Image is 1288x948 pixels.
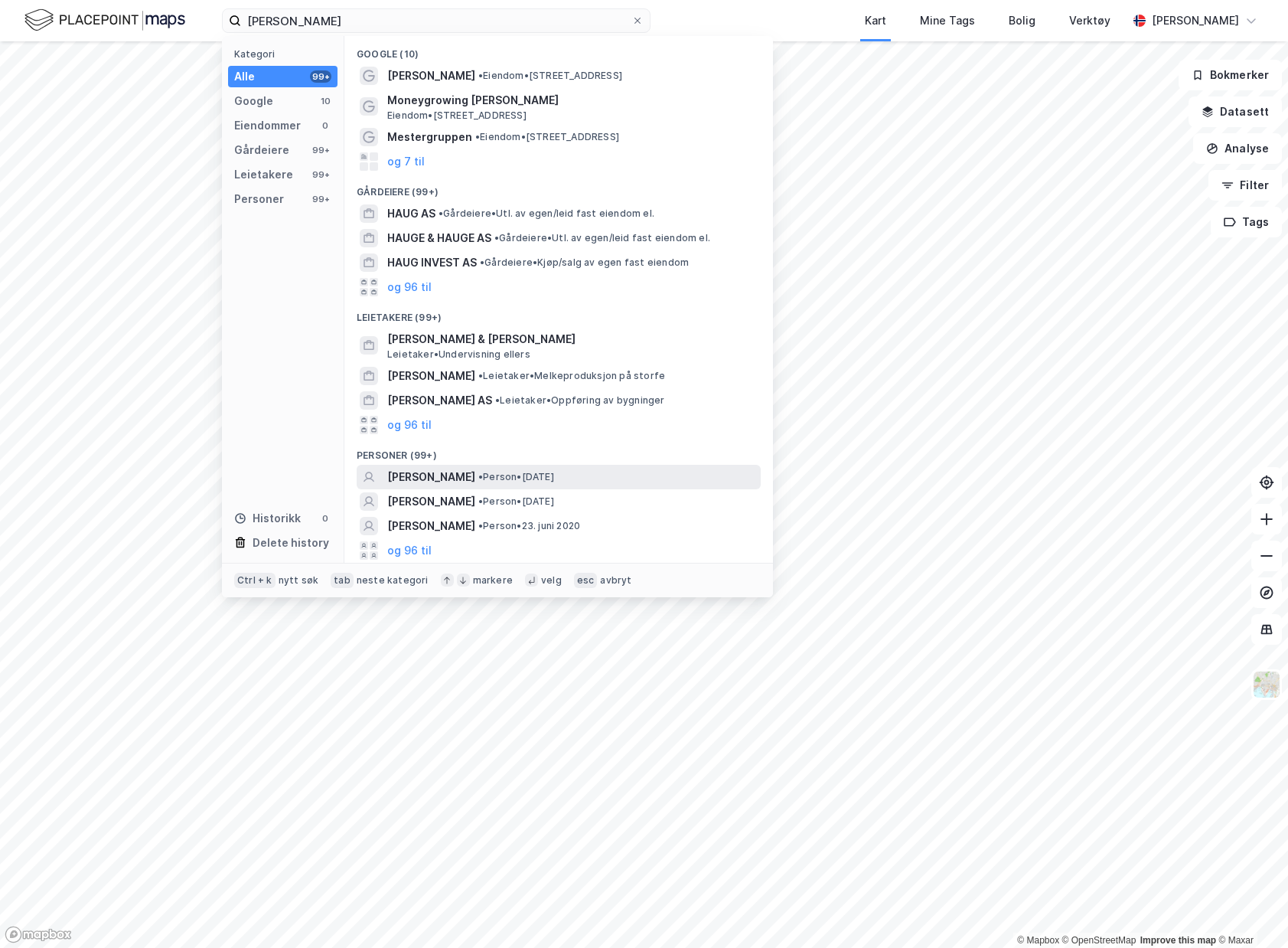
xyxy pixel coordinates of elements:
a: Mapbox homepage [5,926,72,943]
span: Eiendom • [STREET_ADDRESS] [478,70,622,82]
div: Leietakere [234,165,293,184]
span: • [478,495,483,507]
span: Gårdeiere • Kjøp/salg av egen fast eiendom [480,257,689,269]
span: HAUG AS [387,204,435,223]
div: Eiendommer [234,116,301,135]
span: • [478,520,483,531]
span: Moneygrowing [PERSON_NAME] [387,91,755,110]
button: Bokmerker [1179,60,1282,90]
div: [PERSON_NAME] [1152,11,1239,30]
a: OpenStreetMap [1062,935,1136,946]
span: [PERSON_NAME] [387,517,475,535]
div: Personer (99+) [344,437,773,465]
span: • [494,232,499,244]
span: Mestergruppen [387,128,472,146]
div: 99+ [310,144,331,156]
div: Google [234,92,273,110]
div: nytt søk [279,574,319,587]
span: • [495,394,500,406]
div: Alle [234,67,255,86]
span: [PERSON_NAME] [387,492,475,511]
div: Ctrl + k [234,573,276,588]
div: Personer [234,190,284,208]
span: Leietaker • Undervisning ellers [387,348,530,361]
span: • [478,471,483,482]
span: [PERSON_NAME] [387,468,475,486]
span: HAUGE & HAUGE AS [387,229,491,247]
span: • [478,370,483,381]
span: Person • [DATE] [478,495,554,508]
span: Person • 23. juni 2020 [478,520,580,532]
div: 99+ [310,168,331,181]
span: [PERSON_NAME] & [PERSON_NAME] [387,330,755,348]
div: Leietakere (99+) [344,299,773,327]
input: Søk på adresse, matrikkel, gårdeiere, leietakere eller personer [241,9,631,32]
button: Analyse [1193,133,1282,164]
span: • [478,70,483,81]
button: Datasett [1189,96,1282,127]
button: og 96 til [387,278,432,296]
span: • [480,257,484,268]
span: • [475,131,480,142]
div: Historikk [234,509,301,528]
div: markere [473,574,513,587]
div: Mine Tags [920,11,975,30]
a: Improve this map [1140,935,1216,946]
span: Person • [DATE] [478,471,554,483]
div: neste kategori [357,574,429,587]
div: Gårdeiere (99+) [344,174,773,201]
span: Eiendom • [STREET_ADDRESS] [475,131,619,143]
div: Kontrollprogram for chat [1211,874,1288,948]
span: Eiendom • [STREET_ADDRESS] [387,110,527,122]
div: Bolig [1009,11,1035,30]
span: Gårdeiere • Utl. av egen/leid fast eiendom el. [494,232,710,244]
div: 99+ [310,193,331,205]
span: HAUG INVEST AS [387,253,477,272]
div: Gårdeiere [234,141,289,159]
a: Mapbox [1017,935,1059,946]
div: Kart [865,11,886,30]
span: Leietaker • Melkeproduksjon på storfe [478,370,665,382]
button: Filter [1208,170,1282,201]
div: Google (10) [344,36,773,64]
span: [PERSON_NAME] [387,367,475,385]
div: esc [574,573,598,588]
button: og 96 til [387,416,432,434]
span: [PERSON_NAME] [387,67,475,85]
div: tab [331,573,354,588]
div: velg [541,574,562,587]
span: • [439,208,443,219]
img: Z [1252,670,1281,699]
div: 0 [319,119,331,132]
span: Leietaker • Oppføring av bygninger [495,394,665,407]
div: 0 [319,512,331,525]
img: logo.f888ab2527a4732fd821a326f86c7f29.svg [24,7,185,34]
div: Delete history [253,534,329,552]
span: Gårdeiere • Utl. av egen/leid fast eiendom el. [439,208,654,220]
div: 10 [319,95,331,107]
div: Kategori [234,48,337,60]
div: avbryt [600,574,631,587]
div: Verktøy [1069,11,1110,30]
button: og 7 til [387,152,425,171]
div: 99+ [310,70,331,83]
span: [PERSON_NAME] AS [387,391,492,410]
iframe: Chat Widget [1211,874,1288,948]
button: og 96 til [387,541,432,560]
button: Tags [1211,207,1282,237]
